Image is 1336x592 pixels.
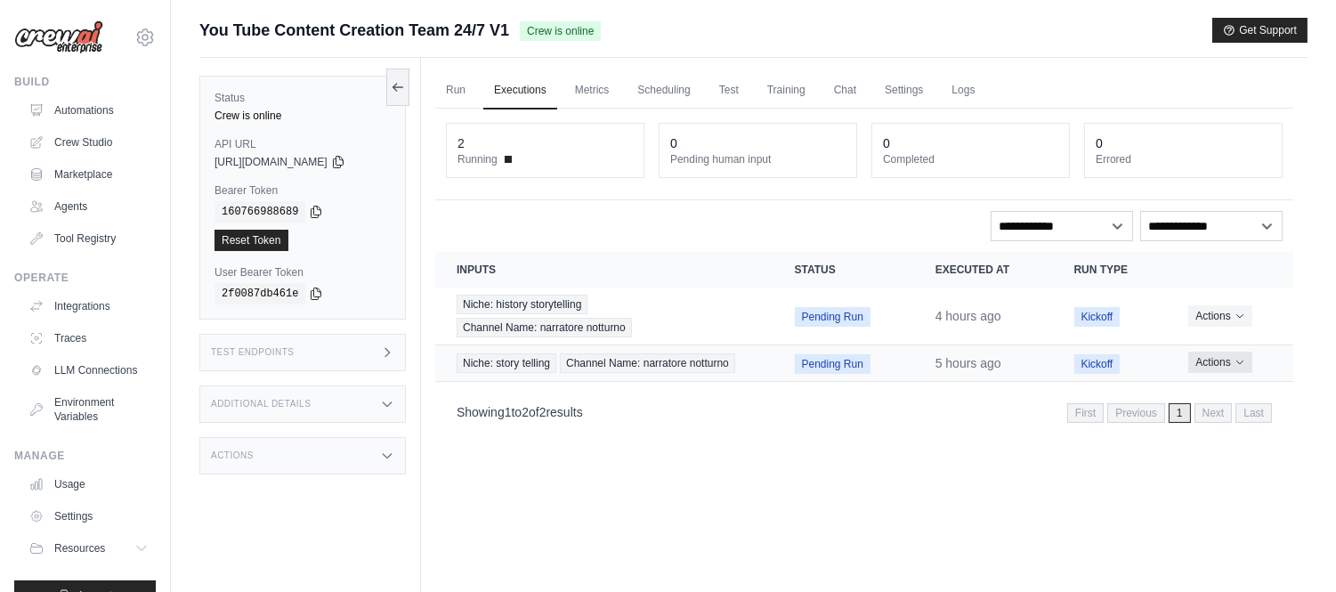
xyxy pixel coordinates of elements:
[483,72,557,109] a: Executions
[914,252,1053,288] th: Executed at
[1067,403,1104,423] span: First
[941,72,985,109] a: Logs
[14,271,156,285] div: Operate
[457,318,632,337] span: Channel Name: narratore notturno
[21,96,156,125] a: Automations
[457,353,752,373] a: View execution details for Niche
[215,155,328,169] span: [URL][DOMAIN_NAME]
[795,354,870,374] span: Pending Run
[1074,307,1121,327] span: Kickoff
[21,128,156,157] a: Crew Studio
[215,91,391,105] label: Status
[215,201,305,223] code: 160766988689
[564,72,620,109] a: Metrics
[21,388,156,431] a: Environment Variables
[21,502,156,531] a: Settings
[935,356,1001,370] time: August 22, 2025 at 08:39 CEST
[708,72,749,109] a: Test
[1053,252,1168,288] th: Run Type
[1188,305,1251,327] button: Actions for execution
[773,252,914,288] th: Status
[1096,134,1103,152] div: 0
[560,353,735,373] span: Channel Name: narratore notturno
[21,470,156,499] a: Usage
[21,292,156,320] a: Integrations
[457,134,465,152] div: 2
[520,21,601,41] span: Crew is online
[215,265,391,280] label: User Bearer Token
[215,109,391,123] div: Crew is online
[54,541,105,556] span: Resources
[14,449,156,463] div: Manage
[435,252,1293,434] section: Crew executions table
[670,152,846,166] dt: Pending human input
[670,134,677,152] div: 0
[883,152,1058,166] dt: Completed
[435,389,1293,434] nav: Pagination
[757,72,816,109] a: Training
[215,230,288,251] a: Reset Token
[457,353,556,373] span: Niche: story telling
[883,134,890,152] div: 0
[21,192,156,221] a: Agents
[1107,403,1165,423] span: Previous
[21,224,156,253] a: Tool Registry
[211,399,311,410] h3: Additional Details
[21,356,156,385] a: LLM Connections
[457,403,583,421] p: Showing to of results
[1212,18,1308,43] button: Get Support
[1096,152,1271,166] dt: Errored
[522,405,529,419] span: 2
[457,152,498,166] span: Running
[14,75,156,89] div: Build
[627,72,700,109] a: Scheduling
[935,309,1001,323] time: August 22, 2025 at 09:22 CEST
[435,252,773,288] th: Inputs
[435,72,476,109] a: Run
[457,295,752,337] a: View execution details for Niche
[21,160,156,189] a: Marketplace
[1188,352,1251,373] button: Actions for execution
[211,347,295,358] h3: Test Endpoints
[215,137,391,151] label: API URL
[215,183,391,198] label: Bearer Token
[21,534,156,563] button: Resources
[199,18,509,43] span: You Tube Content Creation Team 24/7 V1
[539,405,547,419] span: 2
[874,72,934,109] a: Settings
[21,324,156,353] a: Traces
[1169,403,1191,423] span: 1
[215,283,305,304] code: 2f0087db461e
[14,20,103,54] img: Logo
[211,450,254,461] h3: Actions
[823,72,867,109] a: Chat
[1194,403,1233,423] span: Next
[1074,354,1121,374] span: Kickoff
[1067,403,1272,423] nav: Pagination
[505,405,512,419] span: 1
[795,307,870,327] span: Pending Run
[1235,403,1272,423] span: Last
[457,295,587,314] span: Niche: history storytelling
